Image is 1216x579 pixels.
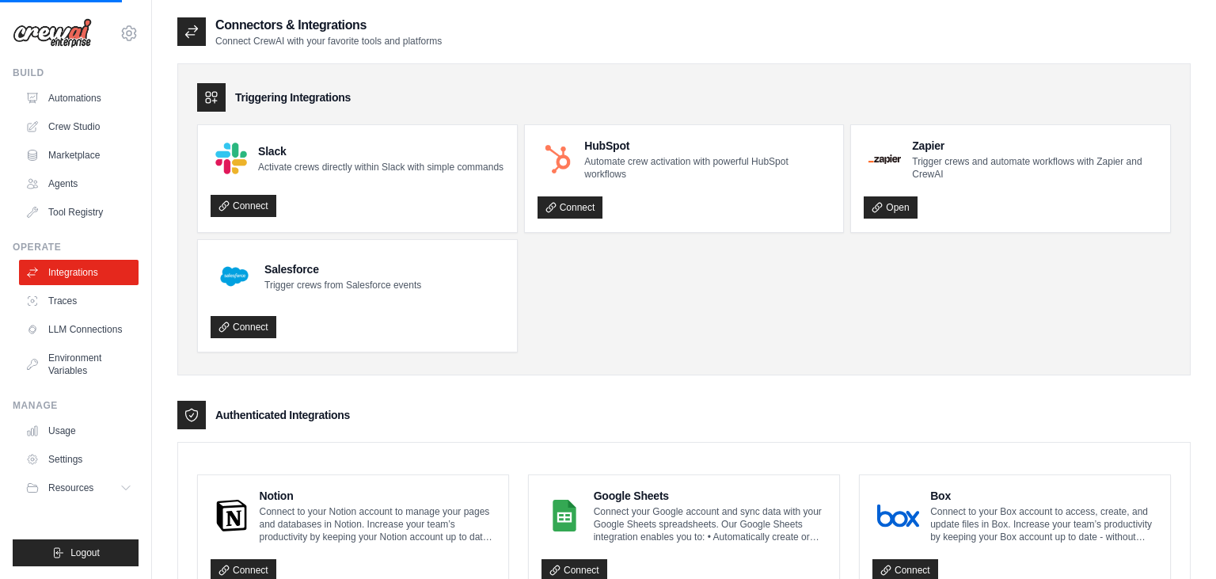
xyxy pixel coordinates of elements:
h4: Box [930,488,1157,504]
p: Automate crew activation with powerful HubSpot workflows [584,155,830,181]
h4: Notion [259,488,496,504]
div: Build [13,67,139,79]
a: Tool Registry [19,200,139,225]
a: Settings [19,447,139,472]
span: Resources [48,482,93,494]
a: Environment Variables [19,345,139,383]
img: Slack Logo [215,143,247,174]
p: Connect to your Notion account to manage your pages and databases in Notion. Increase your team’s... [259,505,496,543]
a: Integrations [19,260,139,285]
h4: Google Sheets [594,488,826,504]
p: Connect CrewAI with your favorite tools and platforms [215,35,442,48]
img: Google Sheets Logo [546,500,583,531]
h2: Connectors & Integrations [215,16,442,35]
img: Logo [13,18,92,48]
h4: HubSpot [584,138,830,154]
img: Box Logo [877,500,919,531]
a: Connect [211,316,276,338]
img: Zapier Logo [868,154,901,164]
div: Manage [13,399,139,412]
p: Connect your Google account and sync data with your Google Sheets spreadsheets. Our Google Sheets... [594,505,826,543]
a: LLM Connections [19,317,139,342]
button: Resources [19,475,139,501]
a: Automations [19,86,139,111]
h4: Salesforce [264,261,421,277]
a: Marketplace [19,143,139,168]
p: Trigger crews and automate workflows with Zapier and CrewAI [912,155,1157,181]
img: Notion Logo [215,500,248,531]
img: Salesforce Logo [215,257,253,295]
a: Connect [538,196,603,219]
h3: Authenticated Integrations [215,407,350,423]
a: Open [864,196,917,219]
img: HubSpot Logo [542,143,574,175]
h4: Slack [258,143,503,159]
h3: Triggering Integrations [235,90,351,105]
a: Usage [19,418,139,444]
p: Activate crews directly within Slack with simple commands [258,161,503,173]
h4: Zapier [912,138,1157,154]
a: Connect [211,195,276,217]
a: Crew Studio [19,114,139,139]
button: Logout [13,539,139,566]
a: Traces [19,288,139,314]
div: Operate [13,241,139,253]
p: Trigger crews from Salesforce events [264,279,421,291]
a: Agents [19,171,139,196]
p: Connect to your Box account to access, create, and update files in Box. Increase your team’s prod... [930,505,1157,543]
span: Logout [70,547,100,559]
